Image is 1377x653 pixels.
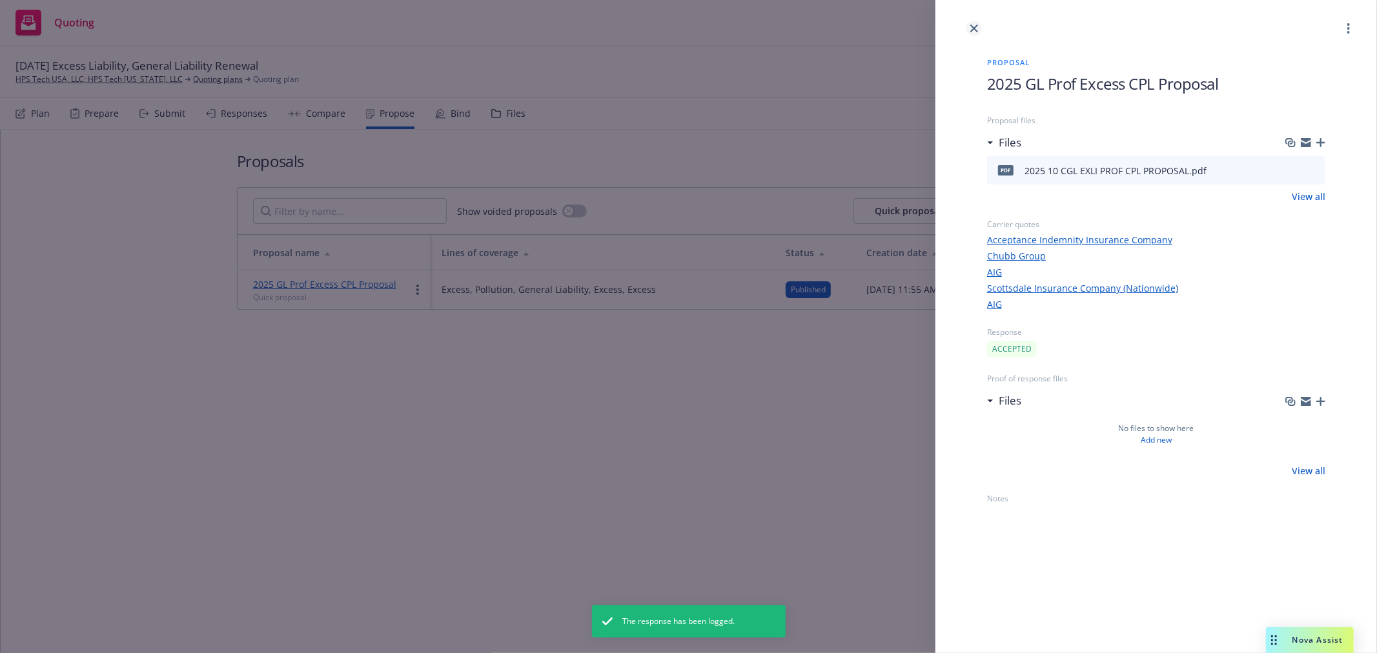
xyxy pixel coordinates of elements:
[1025,164,1207,177] div: 2025 10 CGL EXLI PROF CPL PROPOSAL.pdf
[987,134,1021,151] div: Files
[987,73,1325,94] h1: 2025 GL Prof Excess CPL Proposal
[1292,190,1325,203] a: View all
[987,297,1325,311] a: AIG
[998,165,1014,175] span: pdf
[1141,434,1172,446] a: Add new
[987,493,1325,505] span: Notes
[987,265,1325,279] a: AIG
[987,233,1325,246] a: Acceptance Indemnity Insurance Company
[999,392,1021,409] h3: Files
[987,392,1021,409] div: Files
[987,219,1325,230] span: Carrier quotes
[1266,627,1282,653] div: Drag to move
[1292,634,1343,645] span: Nova Assist
[1341,21,1356,36] a: more
[987,249,1325,263] a: Chubb Group
[1309,163,1320,178] button: preview file
[987,57,1325,68] span: Proposal
[623,616,735,627] span: The response has been logged.
[1119,423,1194,434] span: No files to show here
[966,21,982,36] a: close
[987,373,1325,385] span: Proof of response files
[987,326,1325,338] span: Response
[987,281,1325,295] a: Scottsdale Insurance Company (Nationwide)
[992,343,1032,355] span: ACCEPTED
[999,134,1021,151] h3: Files
[1292,464,1325,477] a: View all
[1288,163,1298,178] button: download file
[1266,627,1354,653] button: Nova Assist
[987,115,1325,126] span: Proposal files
